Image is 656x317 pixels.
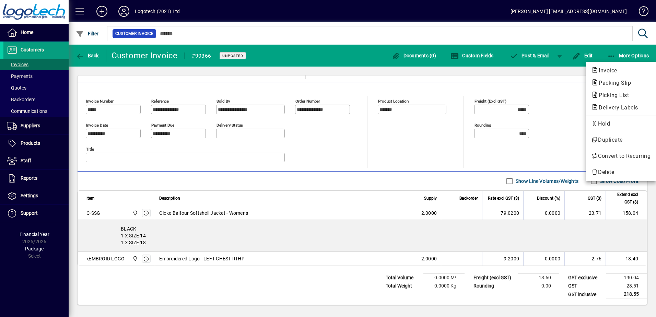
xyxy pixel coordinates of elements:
[591,136,651,144] span: Duplicate
[591,120,651,128] span: Hold
[591,168,651,176] span: Delete
[591,152,651,160] span: Convert to Recurring
[591,80,634,86] span: Packing Slip
[591,67,621,74] span: Invoice
[591,104,642,111] span: Delivery Labels
[591,92,632,98] span: Picking List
